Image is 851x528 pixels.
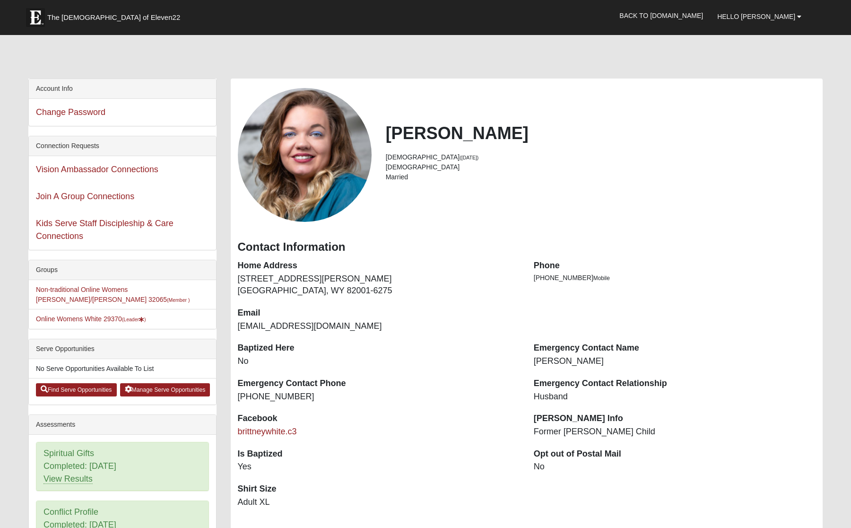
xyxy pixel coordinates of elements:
[534,391,816,403] dd: Husband
[36,442,208,491] div: Spiritual Gifts Completed: [DATE]
[238,355,520,368] dd: No
[36,286,190,303] a: Non-traditional Online Womens [PERSON_NAME]/[PERSON_NAME] 32065(Member )
[238,320,520,333] dd: [EMAIL_ADDRESS][DOMAIN_NAME]
[238,342,520,354] dt: Baptized Here
[717,13,795,20] span: Hello [PERSON_NAME]
[238,307,520,319] dt: Email
[36,315,146,323] a: Online Womens White 29370(Leader)
[29,136,216,156] div: Connection Requests
[36,383,117,396] a: Find Serve Opportunities
[21,3,210,27] a: The [DEMOGRAPHIC_DATA] of Eleven22
[36,107,105,117] a: Change Password
[29,359,216,378] li: No Serve Opportunities Available To List
[238,88,372,222] a: View Fullsize Photo
[238,496,520,509] dd: Adult XL
[534,461,816,473] dd: No
[534,426,816,438] dd: Former [PERSON_NAME] Child
[386,162,816,172] li: [DEMOGRAPHIC_DATA]
[167,297,190,303] small: (Member )
[238,427,297,436] a: brittneywhite.c3
[29,415,216,435] div: Assessments
[238,391,520,403] dd: [PHONE_NUMBER]
[460,155,478,160] small: ([DATE])
[238,378,520,390] dt: Emergency Contact Phone
[238,483,520,495] dt: Shirt Size
[534,378,816,390] dt: Emergency Contact Relationship
[593,275,610,282] span: Mobile
[238,413,520,425] dt: Facebook
[710,5,808,28] a: Hello [PERSON_NAME]
[238,260,520,272] dt: Home Address
[26,8,45,27] img: Eleven22 logo
[29,339,216,359] div: Serve Opportunities
[534,413,816,425] dt: [PERSON_NAME] Info
[386,123,816,143] h2: [PERSON_NAME]
[534,355,816,368] dd: [PERSON_NAME]
[238,273,520,297] dd: [STREET_ADDRESS][PERSON_NAME] [GEOGRAPHIC_DATA], WY 82001-6275
[238,461,520,473] dd: Yes
[238,240,816,254] h3: Contact Information
[29,260,216,280] div: Groups
[43,474,93,484] a: View Results
[534,260,816,272] dt: Phone
[120,383,210,396] a: Manage Serve Opportunities
[612,4,710,27] a: Back to [DOMAIN_NAME]
[36,219,174,241] a: Kids Serve Staff Discipleship & Care Connections
[47,13,180,22] span: The [DEMOGRAPHIC_DATA] of Eleven22
[238,448,520,460] dt: Is Baptized
[386,172,816,182] li: Married
[122,317,146,322] small: (Leader )
[534,448,816,460] dt: Opt out of Postal Mail
[534,273,816,283] li: [PHONE_NUMBER]
[534,342,816,354] dt: Emergency Contact Name
[29,79,216,99] div: Account Info
[36,165,158,174] a: Vision Ambassador Connections
[386,152,816,162] li: [DEMOGRAPHIC_DATA]
[36,192,134,201] a: Join A Group Connections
